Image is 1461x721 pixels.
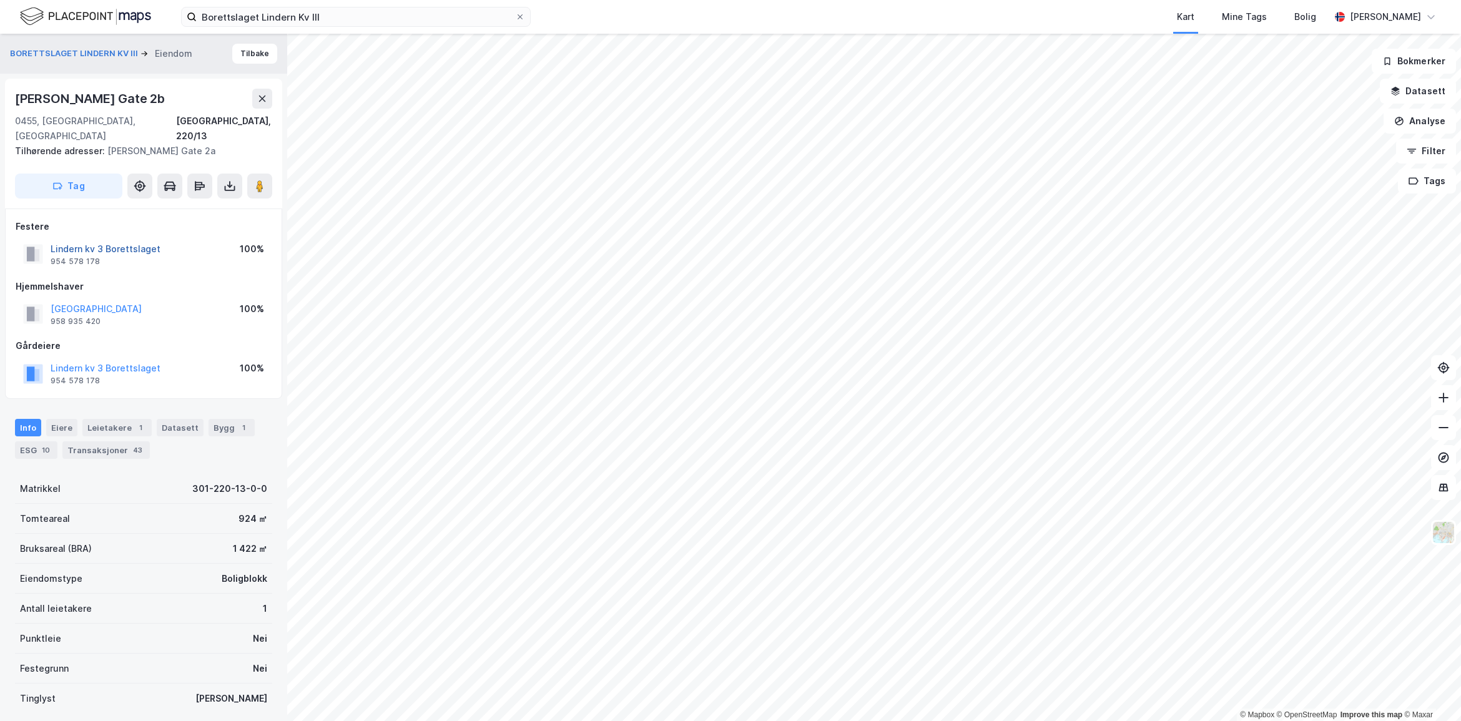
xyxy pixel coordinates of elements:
div: Tomteareal [20,511,70,526]
span: Tilhørende adresser: [15,145,107,156]
button: Tags [1398,169,1456,194]
div: 954 578 178 [51,257,100,267]
div: Gårdeiere [16,338,272,353]
div: Nei [253,661,267,676]
a: Mapbox [1240,710,1274,719]
div: Kart [1177,9,1194,24]
div: Info [15,419,41,436]
button: BORETTSLAGET LINDERN KV III [10,47,140,60]
div: Antall leietakere [20,601,92,616]
a: OpenStreetMap [1277,710,1337,719]
div: Eiere [46,419,77,436]
div: Nei [253,631,267,646]
div: [PERSON_NAME] Gate 2a [15,144,262,159]
div: 100% [240,242,264,257]
div: 0455, [GEOGRAPHIC_DATA], [GEOGRAPHIC_DATA] [15,114,176,144]
button: Bokmerker [1372,49,1456,74]
button: Datasett [1380,79,1456,104]
button: Tilbake [232,44,277,64]
div: 1 422 ㎡ [233,541,267,556]
div: Transaksjoner [62,441,150,459]
div: [PERSON_NAME] Gate 2b [15,89,167,109]
input: Søk på adresse, matrikkel, gårdeiere, leietakere eller personer [197,7,515,26]
div: Bruksareal (BRA) [20,541,92,556]
div: 958 935 420 [51,316,101,326]
div: Kontrollprogram for chat [1399,661,1461,721]
a: Improve this map [1340,710,1402,719]
button: Analyse [1384,109,1456,134]
div: 301-220-13-0-0 [192,481,267,496]
div: 1 [134,421,147,434]
div: [GEOGRAPHIC_DATA], 220/13 [176,114,272,144]
div: Leietakere [82,419,152,436]
div: Tinglyst [20,691,56,706]
button: Filter [1396,139,1456,164]
button: Tag [15,174,122,199]
div: [PERSON_NAME] [195,691,267,706]
div: 1 [263,601,267,616]
div: Mine Tags [1222,9,1267,24]
div: [PERSON_NAME] [1350,9,1421,24]
div: Festere [16,219,272,234]
div: 924 ㎡ [239,511,267,526]
div: Bygg [209,419,255,436]
div: 10 [39,444,52,456]
div: Hjemmelshaver [16,279,272,294]
img: logo.f888ab2527a4732fd821a326f86c7f29.svg [20,6,151,27]
div: Bolig [1294,9,1316,24]
div: Datasett [157,419,204,436]
div: Boligblokk [222,571,267,586]
div: Eiendomstype [20,571,82,586]
div: Matrikkel [20,481,61,496]
iframe: Chat Widget [1399,661,1461,721]
div: 43 [130,444,145,456]
div: ESG [15,441,57,459]
div: Punktleie [20,631,61,646]
div: 100% [240,302,264,316]
div: Festegrunn [20,661,69,676]
div: 954 578 178 [51,376,100,386]
div: 100% [240,361,264,376]
img: Z [1432,521,1455,544]
div: 1 [237,421,250,434]
div: Eiendom [155,46,192,61]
